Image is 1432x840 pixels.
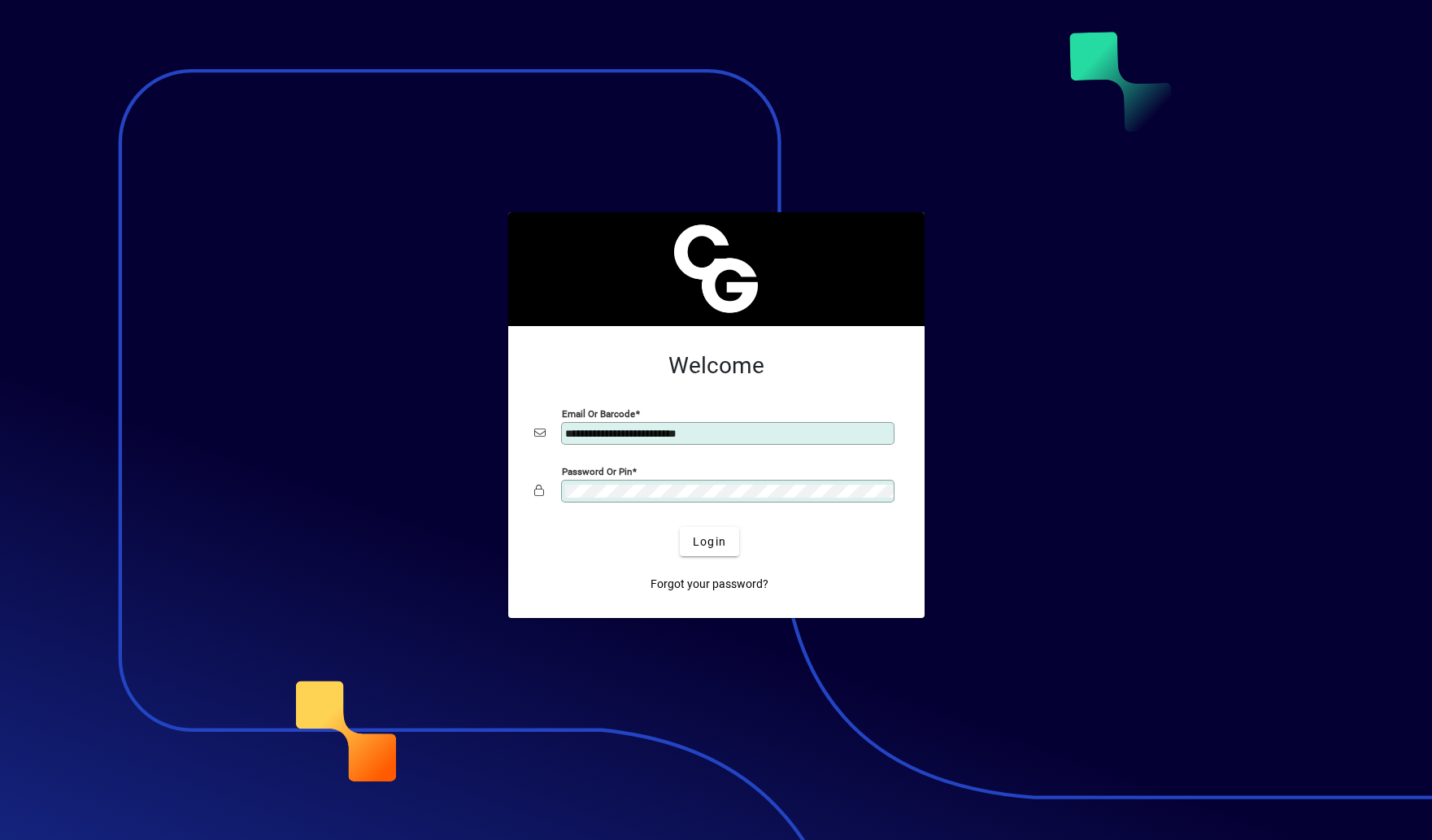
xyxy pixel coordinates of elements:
span: Forgot your password? [651,576,768,593]
span: Login [693,533,726,551]
mat-label: Email or Barcode [562,408,635,420]
h2: Welcome [534,352,899,380]
button: Login [680,527,739,556]
a: Forgot your password? [644,569,775,598]
mat-label: Password or Pin [562,466,632,477]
